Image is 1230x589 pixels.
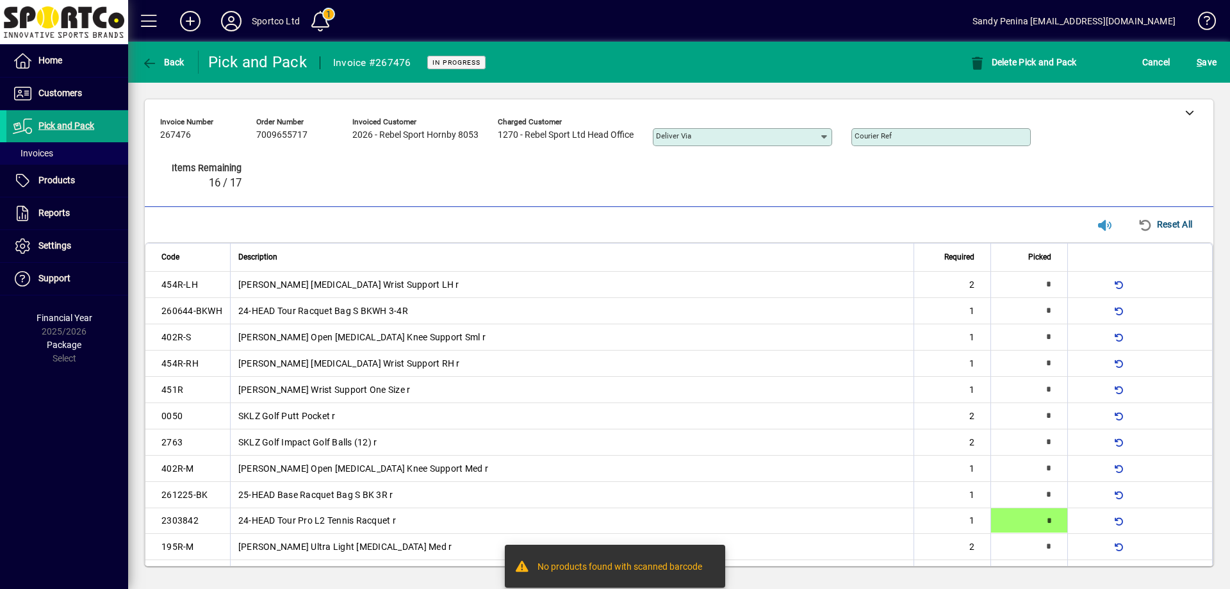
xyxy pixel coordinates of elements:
td: 2 [914,534,990,560]
td: [PERSON_NAME] [MEDICAL_DATA] Wrist Support LH r [230,272,914,298]
span: Invoices [13,148,53,158]
span: Description [238,250,277,264]
span: 2026 - Rebel Sport Hornby 8053 [352,130,479,140]
td: 2763 [145,429,230,456]
span: Reports [38,208,70,218]
span: 7009655717 [256,130,307,140]
span: Home [38,55,62,65]
td: 1 [914,377,990,403]
button: Back [138,51,188,74]
span: 16 / 17 [209,177,242,189]
td: SKLZ Golf Impact Golf Balls (12) r [230,429,914,456]
button: Reset All [1133,213,1197,236]
button: Profile [211,10,252,33]
span: S [1197,57,1202,67]
td: [PERSON_NAME] [MEDICAL_DATA] Wrist Support RH r [230,351,914,377]
td: 2 [914,272,990,298]
button: Cancel [1139,51,1174,74]
a: Home [6,45,128,77]
td: 1 [914,508,990,534]
a: Products [6,165,128,197]
span: Items remaining [165,163,242,173]
td: [PERSON_NAME] Open [MEDICAL_DATA] Knee Support Sml r [230,324,914,351]
a: Reports [6,197,128,229]
span: Code [161,250,179,264]
a: Settings [6,230,128,262]
td: 44300 [145,560,230,586]
span: Customers [38,88,82,98]
td: 1 [914,482,990,508]
td: 261225-BK [145,482,230,508]
span: Pick and Pack [38,120,94,131]
td: 451R [145,377,230,403]
span: Required [944,250,974,264]
td: 195R-M [145,534,230,560]
td: 260644-BKWH [145,298,230,324]
button: Add [170,10,211,33]
td: 454R-RH [145,351,230,377]
span: 267476 [160,130,191,140]
td: 1 [914,298,990,324]
a: Customers [6,78,128,110]
mat-label: Courier Ref [855,131,892,140]
td: 25-HEAD Base Racquet Bag S BK 3R r [230,482,914,508]
td: 24-HEAD Tour Racquet Bag S BKWH 3-4R [230,298,914,324]
span: Support [38,273,70,283]
span: Cancel [1142,52,1170,72]
span: Delete Pick and Pack [969,57,1077,67]
span: Reset All [1138,214,1192,235]
span: Picked [1028,250,1051,264]
span: 1270 - Rebel Sport Ltd Head Office [498,130,634,140]
span: Back [142,57,184,67]
td: 402R-S [145,324,230,351]
span: Financial Year [37,313,92,323]
td: 1 [914,324,990,351]
td: 0050 [145,403,230,429]
span: ave [1197,52,1217,72]
td: SKLZ Golf Putt Pocket r [230,403,914,429]
td: 2 [914,429,990,456]
mat-label: Deliver via [656,131,691,140]
div: No products found with scanned barcode [537,560,702,576]
button: Delete Pick and Pack [966,51,1080,74]
td: 402R-M [145,456,230,482]
td: 2 [914,403,990,429]
td: 2 [914,560,990,586]
div: Pick and Pack [208,52,307,72]
span: Settings [38,240,71,251]
td: 1 [914,456,990,482]
app-page-header-button: Back [128,51,199,74]
div: Invoice #267476 [333,53,411,73]
a: Support [6,263,128,295]
a: Knowledge Base [1188,3,1214,44]
td: 454R-LH [145,272,230,298]
td: Harbinger Red Line Thumb Loop wrist Wraps Blk/Red 18" r [230,560,914,586]
div: Sportco Ltd [252,11,300,31]
span: Products [38,175,75,185]
span: Package [47,340,81,350]
td: [PERSON_NAME] Wrist Support One Size r [230,377,914,403]
td: 2303842 [145,508,230,534]
td: [PERSON_NAME] Ultra Light [MEDICAL_DATA] Med r [230,534,914,560]
td: 1 [914,351,990,377]
td: [PERSON_NAME] Open [MEDICAL_DATA] Knee Support Med r [230,456,914,482]
button: Save [1193,51,1220,74]
a: Invoices [6,142,128,164]
td: 24-HEAD Tour Pro L2 Tennis Racquet r [230,508,914,534]
span: In Progress [432,58,480,67]
div: Sandy Penina [EMAIL_ADDRESS][DOMAIN_NAME] [972,11,1176,31]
